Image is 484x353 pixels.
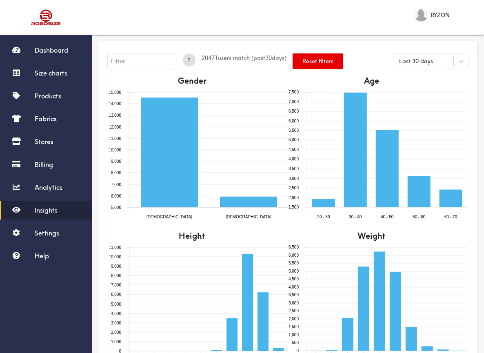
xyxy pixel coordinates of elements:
span: Billing [35,160,53,169]
input: Filter [108,53,177,69]
img: Robosize [16,6,77,29]
span: Stores [35,138,53,146]
span: Settings [35,229,59,237]
div: Last 30 days [399,57,433,66]
span: ? [183,56,195,64]
span: 20471 users match (past 30 days) [202,54,286,62]
span: Fabrics [35,115,57,123]
span: Products [35,92,61,100]
h5: Height [109,230,276,242]
span: Dashboard [35,46,68,54]
span: Size charts [35,69,67,77]
span: RYZON [431,11,450,20]
img: RYZON [415,9,428,22]
h5: Weight [288,230,455,242]
button: Reset filters [293,53,343,69]
span: Analytics [35,183,62,191]
h5: Gender [109,75,276,87]
h5: Age [288,75,455,87]
div: ? [183,53,195,67]
span: Help [35,252,49,260]
span: Insights [35,206,58,214]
